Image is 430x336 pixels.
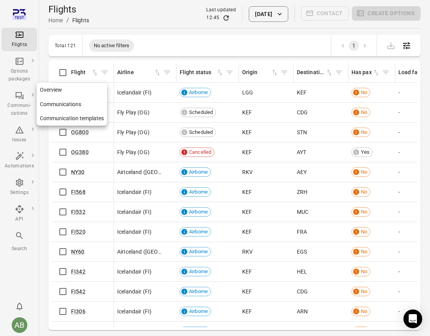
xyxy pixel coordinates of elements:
span: Airborne [186,188,211,196]
span: No [358,308,370,315]
div: Sort by flight in ascending order [71,68,99,77]
div: Automations [5,162,34,170]
div: Origin [242,68,271,77]
div: Airline [117,68,153,77]
span: No [358,248,370,256]
span: Icelandair (FI) [117,89,152,96]
span: CDG [297,108,308,116]
a: NY60 [71,249,85,255]
span: Airborne [186,89,211,96]
span: Yes [358,148,372,156]
span: Please make a selection to export [383,41,399,49]
a: FI532 [71,209,86,215]
span: CDG [297,288,308,295]
span: Airborne [186,248,211,256]
a: FI542 [71,288,86,295]
div: Total 121 [55,43,76,48]
div: Flights [72,16,89,24]
span: KEF [242,128,252,136]
span: MUC [297,208,309,216]
span: Icelandair (FI) [117,188,152,196]
button: Filter by flight status [224,67,236,78]
span: Icelandair (FI) [117,228,152,236]
span: Airborne [186,288,211,295]
span: KEF [242,228,252,236]
span: Cancelled [186,148,214,156]
div: Flight [71,68,91,77]
button: Filter by flight [99,67,111,78]
a: FI568 [71,189,86,195]
span: Airborne [186,228,211,236]
a: Home [48,17,63,23]
span: No [358,128,370,136]
span: KEF [242,208,252,216]
span: HEL [297,268,307,276]
span: KEF [242,108,252,116]
nav: Local navigation [37,83,107,126]
span: AYT [297,148,306,156]
div: AB [12,317,27,333]
a: Overview [37,83,107,97]
span: No [358,188,370,196]
span: RKV [242,248,253,256]
nav: Breadcrumbs [48,16,89,25]
span: KEF [242,288,252,295]
div: Sort by origin in ascending order [242,68,278,77]
span: No [358,268,370,276]
div: Destination [297,68,325,77]
span: No [358,208,370,216]
span: Icelandair (FI) [117,288,152,295]
button: Filter by origin [278,67,290,78]
span: Icelandair (FI) [117,268,152,276]
button: Open table configuration [399,38,414,53]
h1: Flights [48,3,89,16]
div: Sort by destination in ascending order [297,68,333,77]
div: Flight status [180,68,216,77]
button: Aslaug Bjarnadottir [9,314,30,336]
span: Airborne [186,208,211,216]
div: Sort by airline in ascending order [117,68,161,77]
div: Sort by flight status in ascending order [180,68,224,77]
span: Airborne [186,268,211,276]
button: Notifications [12,299,27,314]
span: Please make a selection to create an option package [352,6,421,22]
span: KEF [242,148,252,156]
a: OG380 [71,149,89,155]
button: Refresh data [222,14,230,22]
a: FI520 [71,229,86,235]
span: Icelandair (FI) [117,208,152,216]
span: No active filters [89,42,134,50]
a: NY30 [71,169,85,175]
span: No [358,228,370,236]
div: Communi-cations [5,102,34,117]
span: FRA [297,228,307,236]
span: KEF [242,268,252,276]
span: ZRH [297,188,307,196]
div: Last updated [206,6,236,14]
span: No [358,168,370,176]
span: Fly Play (OG) [117,128,150,136]
a: FI306 [71,308,86,315]
button: Filter by airline [161,67,173,78]
span: KEF [297,89,307,96]
button: Filter by has pax [380,67,392,78]
span: No [358,89,370,96]
span: Airborne [186,168,211,176]
span: KEF [242,188,252,196]
span: No [358,108,370,116]
div: Sort by has pax in ascending order [351,68,380,77]
div: Options packages [5,68,34,83]
span: Please make a selection to create communications [301,6,349,22]
div: Settings [5,189,34,197]
a: OG800 [71,129,89,135]
button: Filter by destination [333,67,345,78]
span: Scheduled [186,108,216,116]
span: AEY [297,168,307,176]
a: Communications [37,97,107,112]
div: API [5,215,34,223]
a: FI342 [71,268,86,275]
span: Icelandair (FI) [117,308,152,315]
